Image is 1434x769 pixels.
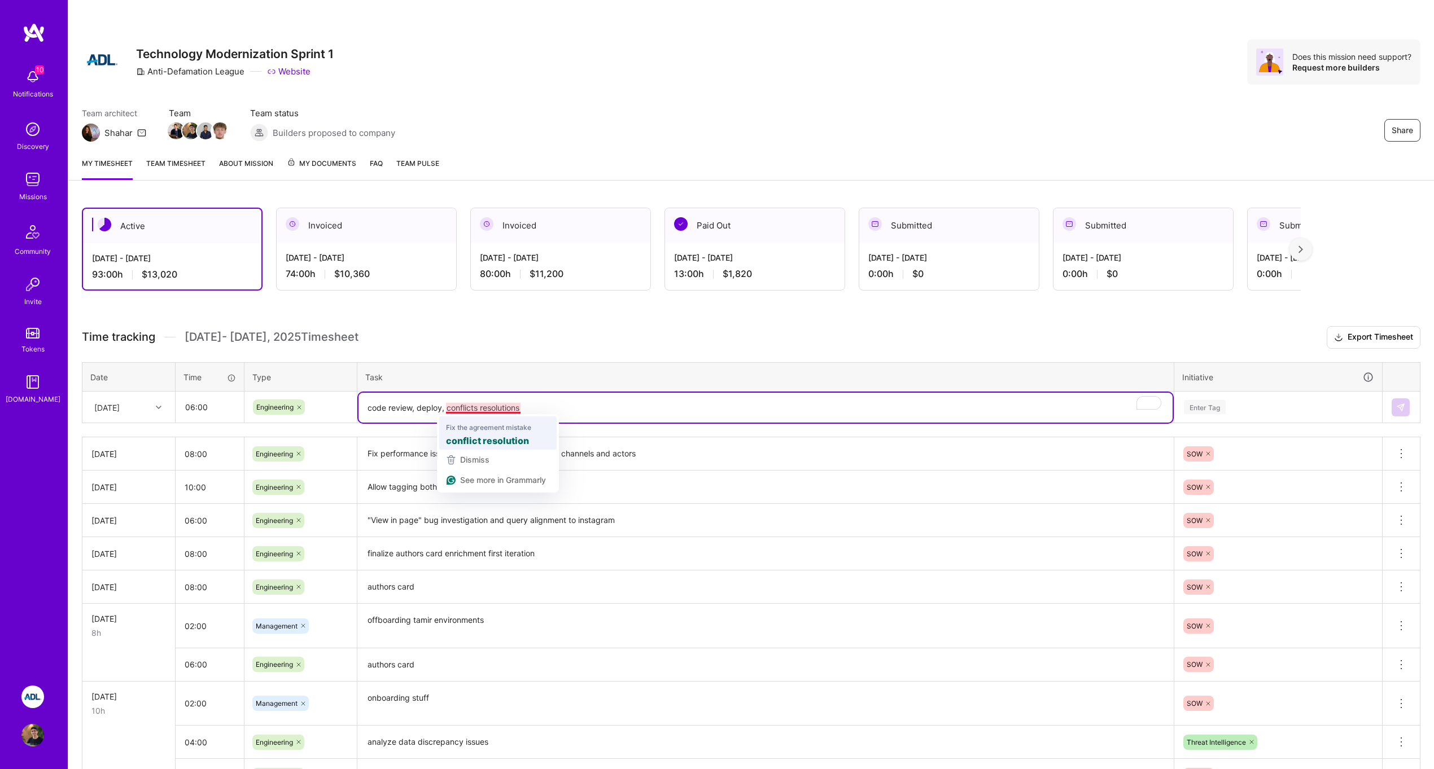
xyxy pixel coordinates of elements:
[1392,125,1413,136] span: Share
[13,88,53,100] div: Notifications
[94,401,120,413] div: [DATE]
[82,157,133,180] a: My timesheet
[273,127,395,139] span: Builders proposed to company
[358,572,1173,603] textarea: authors card
[1187,450,1203,458] span: SOW
[1384,119,1420,142] button: Share
[168,122,185,139] img: Team Member Avatar
[267,65,311,77] a: Website
[256,660,293,669] span: Engineering
[358,438,1173,469] textarea: Fix performance issues following allow tagging both channels and actors
[396,157,439,180] a: Team Pulse
[1334,332,1343,344] i: icon Download
[21,685,44,708] img: ADL: Technology Modernization Sprint 1
[213,121,228,140] a: Team Member Avatar
[1184,398,1226,416] div: Enter Tag
[256,403,294,411] span: Engineering
[91,613,166,625] div: [DATE]
[82,330,155,344] span: Time tracking
[859,208,1039,243] div: Submitted
[176,649,244,679] input: HH:MM
[287,157,356,180] a: My Documents
[1187,699,1203,708] span: SOW
[136,67,145,76] i: icon CompanyGray
[358,605,1173,647] textarea: offboarding tamir environments
[156,405,161,410] i: icon Chevron
[19,218,46,245] img: Community
[530,268,563,280] span: $11,200
[1257,217,1270,231] img: Submitted
[82,107,146,119] span: Team architect
[219,157,273,180] a: About Mission
[277,208,456,243] div: Invoiced
[21,343,45,355] div: Tokens
[82,124,100,142] img: Team Architect
[358,393,1173,423] textarea: To enrich screen reader interactions, please activate Accessibility in Grammarly extension settings
[1063,252,1224,263] div: [DATE] - [DATE]
[21,118,44,140] img: discovery
[358,472,1173,503] textarea: Allow tagging both channels and actors
[286,252,447,263] div: [DATE] - [DATE]
[185,330,358,344] span: [DATE] - [DATE] , 2025 Timesheet
[358,649,1173,680] textarea: authors card
[370,157,383,180] a: FAQ
[176,392,243,422] input: HH:MM
[358,505,1173,536] textarea: "View in page" bug investigation and query alignment to instagram
[1187,583,1203,591] span: SOW
[91,448,166,460] div: [DATE]
[176,727,244,757] input: HH:MM
[1107,268,1118,280] span: $0
[286,217,299,231] img: Invoiced
[24,296,42,307] div: Invite
[1299,245,1303,253] img: right
[137,128,146,137] i: icon Mail
[6,393,60,405] div: [DOMAIN_NAME]
[197,122,214,139] img: Team Member Avatar
[471,208,650,243] div: Invoiced
[82,39,123,80] img: Company Logo
[1257,252,1418,263] div: [DATE] - [DATE]
[21,724,44,746] img: User Avatar
[176,506,244,535] input: HH:MM
[19,685,47,708] a: ADL: Technology Modernization Sprint 1
[1327,326,1420,349] button: Export Timesheet
[665,208,845,243] div: Paid Out
[1187,483,1203,491] span: SOW
[256,516,293,525] span: Engineering
[19,724,47,746] a: User Avatar
[176,688,244,718] input: HH:MM
[91,691,166,702] div: [DATE]
[91,705,166,717] div: 10h
[912,268,924,280] span: $0
[1292,51,1411,62] div: Does this mission need support?
[169,121,183,140] a: Team Member Avatar
[183,371,236,383] div: Time
[868,268,1030,280] div: 0:00 h
[250,124,268,142] img: Builders proposed to company
[83,209,261,243] div: Active
[396,159,439,168] span: Team Pulse
[183,121,198,140] a: Team Member Avatar
[21,273,44,296] img: Invite
[136,47,334,61] h3: Technology Modernization Sprint 1
[176,472,244,502] input: HH:MM
[480,217,493,231] img: Invoiced
[176,611,244,641] input: HH:MM
[1187,660,1203,669] span: SOW
[256,583,293,591] span: Engineering
[176,572,244,602] input: HH:MM
[256,450,293,458] span: Engineering
[868,252,1030,263] div: [DATE] - [DATE]
[91,481,166,493] div: [DATE]
[286,268,447,280] div: 74:00 h
[1187,738,1246,746] span: Threat Intelligence
[98,218,111,231] img: Active
[868,217,882,231] img: Submitted
[21,65,44,88] img: bell
[176,539,244,569] input: HH:MM
[17,140,49,152] div: Discovery
[674,268,836,280] div: 13:00 h
[1248,208,1427,243] div: Submitted
[256,738,293,746] span: Engineering
[244,362,357,392] th: Type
